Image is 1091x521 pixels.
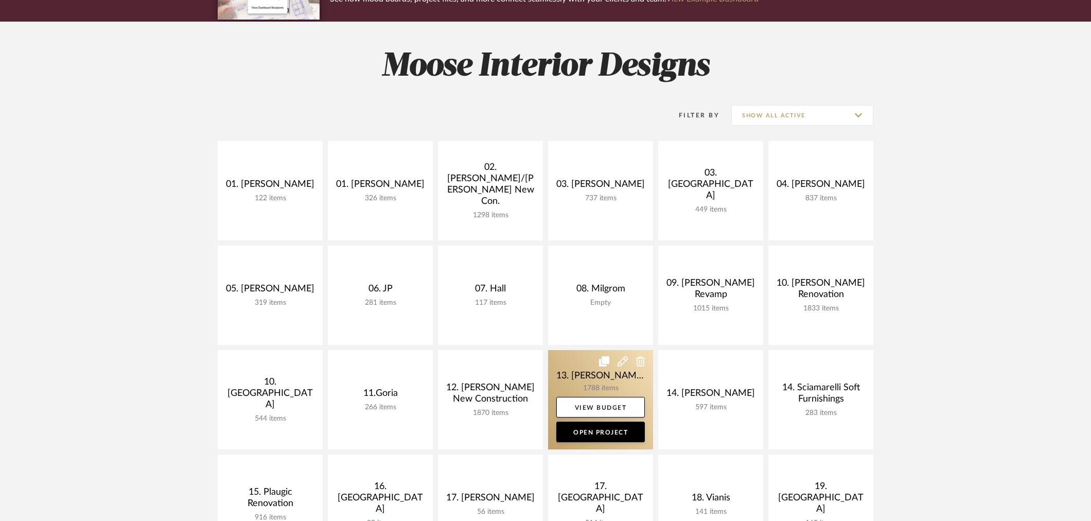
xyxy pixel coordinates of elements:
div: 14. [PERSON_NAME] [666,388,755,403]
div: 17. [PERSON_NAME] [446,492,535,508]
h2: Moose Interior Designs [175,47,916,86]
div: 03. [PERSON_NAME] [556,179,645,194]
div: 1870 items [446,409,535,418]
div: 08. Milgrom [556,283,645,299]
div: Filter By [665,110,719,120]
div: 10. [GEOGRAPHIC_DATA] [226,376,314,414]
div: 06. JP [336,283,425,299]
div: 05. [PERSON_NAME] [226,283,314,299]
div: 141 items [666,508,755,516]
div: 18. Vianis [666,492,755,508]
div: 02. [PERSON_NAME]/[PERSON_NAME] New Con. [446,162,535,211]
div: 56 items [446,508,535,516]
div: 326 items [336,194,425,203]
div: 122 items [226,194,314,203]
div: 266 items [336,403,425,412]
div: 737 items [556,194,645,203]
div: 01. [PERSON_NAME] [226,179,314,194]
div: 281 items [336,299,425,307]
div: 1833 items [777,304,865,313]
a: Open Project [556,422,645,442]
div: 12. [PERSON_NAME] New Construction [446,382,535,409]
div: 04. [PERSON_NAME] [777,179,865,194]
div: 837 items [777,194,865,203]
div: 15. Plaugic Renovation [226,487,314,513]
div: 16. [GEOGRAPHIC_DATA] [336,481,425,519]
div: 10. [PERSON_NAME] Renovation [777,277,865,304]
div: 1298 items [446,211,535,220]
div: 11.Goria [336,388,425,403]
div: 01. [PERSON_NAME] [336,179,425,194]
div: 03. [GEOGRAPHIC_DATA] [666,167,755,205]
div: Empty [556,299,645,307]
a: View Budget [556,397,645,418]
div: 597 items [666,403,755,412]
div: 09. [PERSON_NAME] Revamp [666,277,755,304]
div: 319 items [226,299,314,307]
div: 17. [GEOGRAPHIC_DATA] [556,481,645,519]
div: 283 items [777,409,865,418]
div: 07. Hall [446,283,535,299]
div: 449 items [666,205,755,214]
div: 19. [GEOGRAPHIC_DATA] [777,481,865,519]
div: 14. Sciamarelli Soft Furnishings [777,382,865,409]
div: 117 items [446,299,535,307]
div: 1015 items [666,304,755,313]
div: 544 items [226,414,314,423]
